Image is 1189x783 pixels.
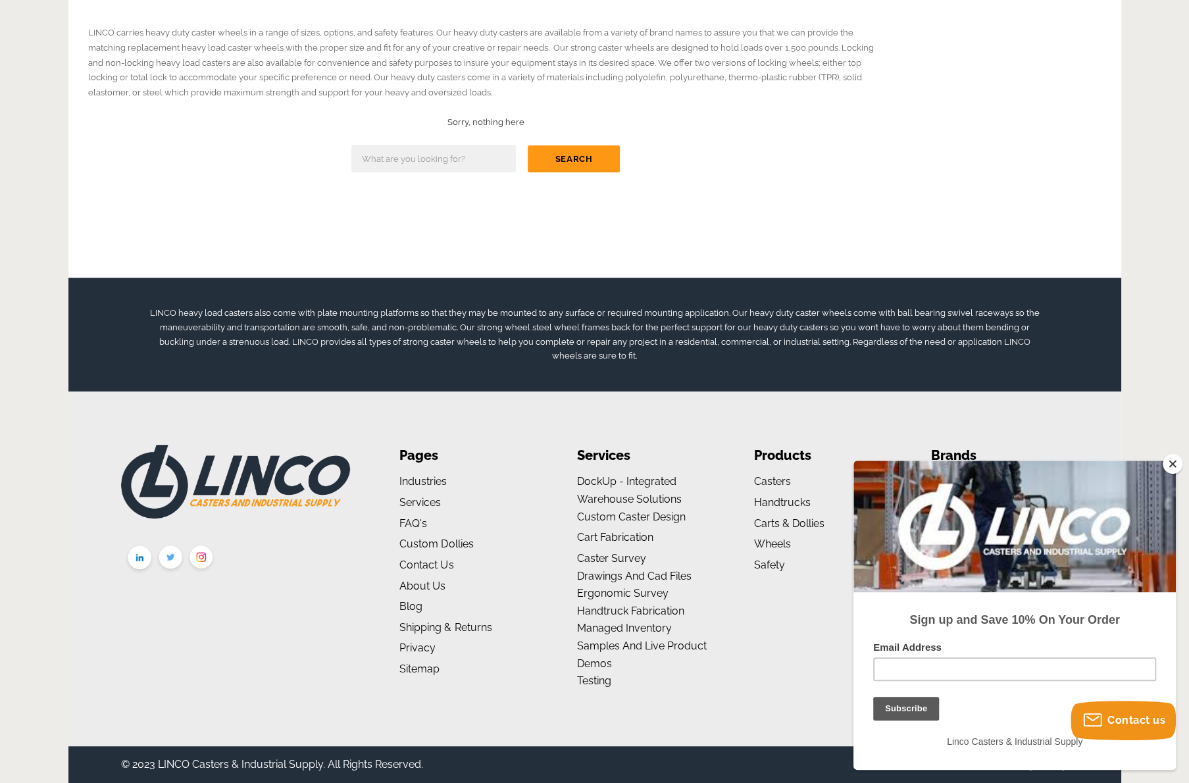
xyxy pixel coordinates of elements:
a: Cart Fabrication [576,531,653,543]
a: Caster Survey [576,552,645,565]
a: FAQ's [399,517,427,530]
p: LINCO carries heavy duty caster wheels in a range of sizes, options, and safety features. Our hea... [88,26,884,101]
li: Products [753,445,891,467]
span: Contact us [1107,714,1165,726]
img: twitter.png [155,543,186,575]
strong: Sign up and Save 10% On Your Order [56,153,266,166]
a: Handtrucks [753,496,810,509]
span: Linco Casters & Industrial Supply [93,276,229,286]
img: linkedin.png [124,543,155,576]
button: Contact us [1071,701,1176,740]
a: Contact Us [399,559,453,571]
li: Services [576,445,714,467]
p: LINCO heavy load casters also come with plate mounting platforms so that they may be mounted to a... [147,306,1042,363]
a: Safety [753,559,784,571]
a: Samples and Live Product Demos [576,640,706,670]
a: Blog [399,600,422,613]
div: © 2023 LINCO Casters & Industrial Supply. All Rights Reserved. [121,756,423,774]
a: About us [399,580,445,592]
a: Managed Inventory [576,622,671,634]
h2: Sorry, nothing here [88,116,884,129]
a: Testing [576,674,611,687]
img: LINCO CASTERS & INDUSTRIAL SUPPLY [121,445,350,518]
a: Drawings and Cad Files [576,570,691,582]
label: Email Address [20,181,303,197]
button: Close [1163,454,1182,474]
a: Ergonomic Survey [576,587,668,599]
a: Sitemap [399,663,440,675]
input: What are you looking for? [351,145,516,172]
a: Custom Caster Design [576,511,685,523]
li: Pages [399,445,537,467]
a: Privacy [399,642,436,654]
a: Industries [399,475,447,488]
a: Casters [753,475,790,488]
a: Services [399,496,441,509]
img: instagram.png [186,543,217,575]
a: Wheels [753,538,790,550]
a: Carts & Dollies [753,517,824,530]
input: Subscribe [20,236,86,260]
a: Shipping & Returns [399,621,492,634]
li: Brands [930,445,1068,467]
a: DockUp - Integrated Warehouse Solutions [576,475,681,505]
a: Handtruck Fabrication [576,605,684,617]
a: Custom Dollies [399,538,473,550]
button: Search [528,145,620,172]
